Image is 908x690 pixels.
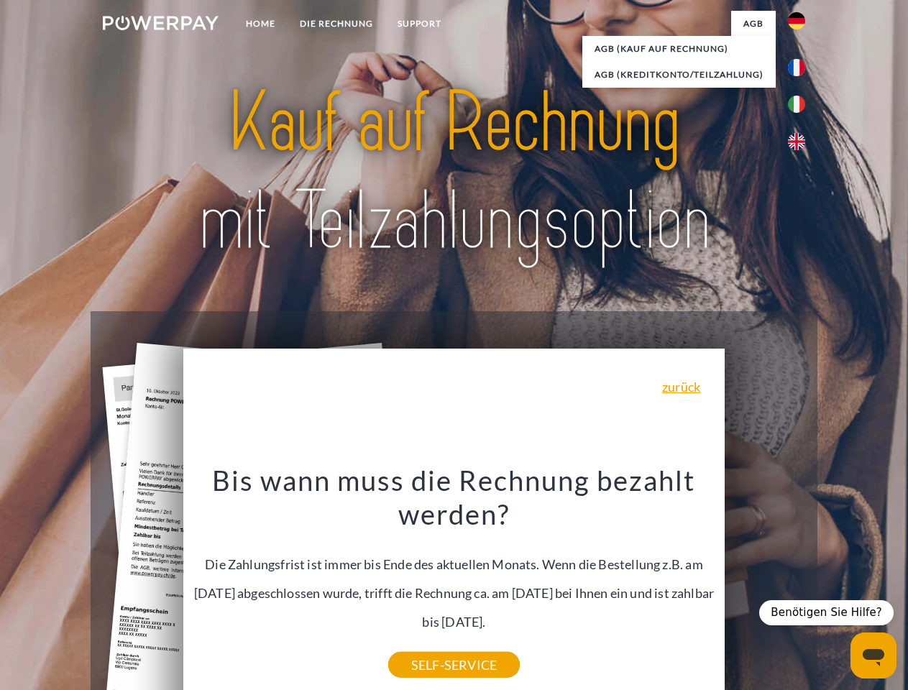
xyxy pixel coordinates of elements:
[385,11,454,37] a: SUPPORT
[234,11,288,37] a: Home
[192,463,717,665] div: Die Zahlungsfrist ist immer bis Ende des aktuellen Monats. Wenn die Bestellung z.B. am [DATE] abg...
[192,463,717,532] h3: Bis wann muss die Rechnung bezahlt werden?
[662,380,700,393] a: zurück
[759,600,894,625] div: Benötigen Sie Hilfe?
[582,36,776,62] a: AGB (Kauf auf Rechnung)
[137,69,771,275] img: title-powerpay_de.svg
[103,16,219,30] img: logo-powerpay-white.svg
[788,96,805,113] img: it
[850,632,896,678] iframe: Schaltfläche zum Öffnen des Messaging-Fensters; Konversation läuft
[388,652,520,678] a: SELF-SERVICE
[788,59,805,76] img: fr
[731,11,776,37] a: agb
[788,133,805,150] img: en
[582,62,776,88] a: AGB (Kreditkonto/Teilzahlung)
[288,11,385,37] a: DIE RECHNUNG
[788,12,805,29] img: de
